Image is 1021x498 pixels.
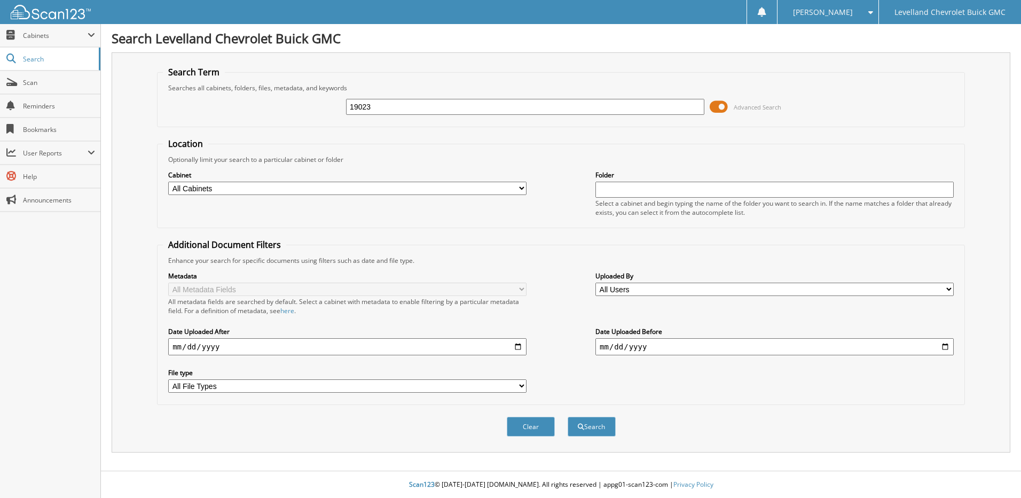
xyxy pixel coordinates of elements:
[595,338,954,355] input: end
[23,55,93,64] span: Search
[163,66,225,78] legend: Search Term
[163,155,959,164] div: Optionally limit your search to a particular cabinet or folder
[112,29,1010,47] h1: Search Levelland Chevrolet Buick GMC
[23,102,95,111] span: Reminders
[168,297,527,315] div: All metadata fields are searched by default. Select a cabinet with metadata to enable filtering b...
[23,78,95,87] span: Scan
[168,368,527,377] label: File type
[673,480,713,489] a: Privacy Policy
[968,447,1021,498] iframe: Chat Widget
[23,149,88,158] span: User Reports
[595,199,954,217] div: Select a cabinet and begin typing the name of the folder you want to search in. If the name match...
[163,239,286,251] legend: Additional Document Filters
[23,196,95,205] span: Announcements
[734,103,781,111] span: Advanced Search
[568,417,616,437] button: Search
[507,417,555,437] button: Clear
[280,306,294,315] a: here
[23,31,88,40] span: Cabinets
[595,271,954,281] label: Uploaded By
[793,9,853,15] span: [PERSON_NAME]
[168,271,527,281] label: Metadata
[163,83,959,92] div: Searches all cabinets, folders, files, metadata, and keywords
[101,472,1021,498] div: © [DATE]-[DATE] [DOMAIN_NAME]. All rights reserved | appg01-scan123-com |
[168,170,527,180] label: Cabinet
[595,170,954,180] label: Folder
[409,480,435,489] span: Scan123
[168,327,527,336] label: Date Uploaded After
[23,125,95,134] span: Bookmarks
[595,327,954,336] label: Date Uploaded Before
[168,338,527,355] input: start
[894,9,1006,15] span: Levelland Chevrolet Buick GMC
[23,172,95,181] span: Help
[163,138,208,150] legend: Location
[163,256,959,265] div: Enhance your search for specific documents using filters such as date and file type.
[11,5,91,19] img: scan123-logo-white.svg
